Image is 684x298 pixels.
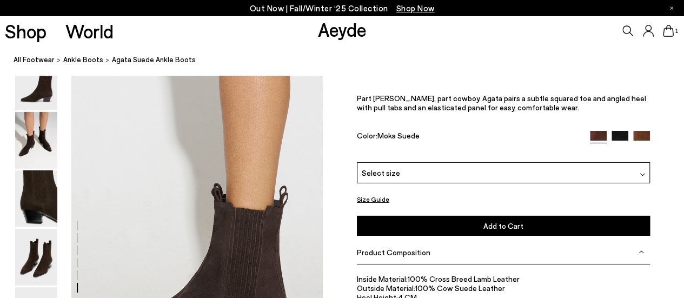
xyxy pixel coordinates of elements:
span: 1 [674,28,679,34]
span: ankle boots [63,55,103,64]
button: Add to Cart [357,215,650,235]
a: All Footwear [14,54,55,65]
a: 1 [663,25,674,37]
p: Out Now | Fall/Winter ‘25 Collection [250,2,435,15]
span: Navigate to /collections/new-in [396,3,435,13]
img: svg%3E [639,249,644,255]
span: Add to Cart [483,221,523,230]
img: Agata Suede Ankle Boots - Image 1 [15,54,57,110]
li: 100% Cross Breed Lamb Leather [357,274,650,283]
button: Size Guide [357,193,389,206]
span: Inside Material: [357,274,408,283]
img: svg%3E [640,172,645,177]
li: 100% Cow Suede Leather [357,283,650,293]
a: Shop [5,22,47,41]
p: Part [PERSON_NAME], part cowboy. Agata pairs a subtle squared toe and angled heel with pull tabs ... [357,94,650,112]
div: Color: [357,131,581,143]
span: Agata Suede Ankle Boots [112,54,196,65]
span: Product Composition [357,248,430,257]
a: World [65,22,114,41]
span: Select size [362,167,400,178]
nav: breadcrumb [14,45,684,75]
img: Agata Suede Ankle Boots - Image 2 [15,112,57,169]
a: Aeyde [317,18,366,41]
span: Moka Suede [377,131,420,140]
span: Outside Material: [357,283,415,293]
img: Agata Suede Ankle Boots - Image 3 [15,170,57,227]
img: Agata Suede Ankle Boots - Image 4 [15,229,57,286]
a: ankle boots [63,54,103,65]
